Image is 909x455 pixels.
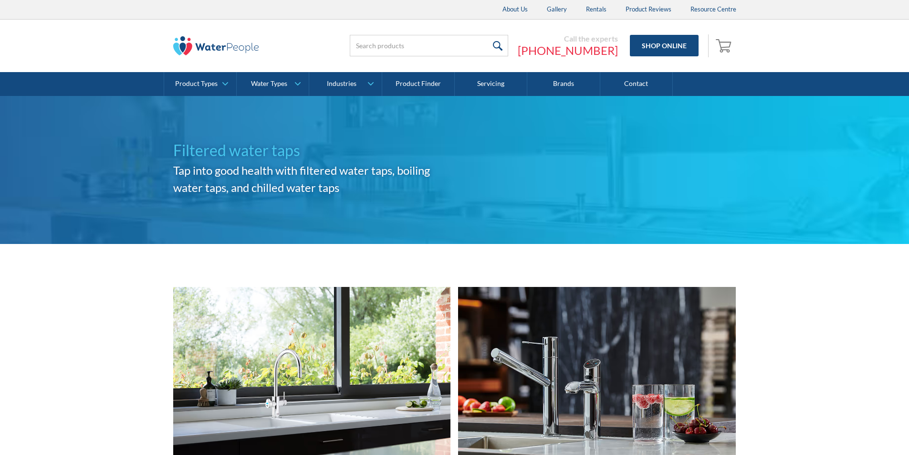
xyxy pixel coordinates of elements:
a: Product Types [164,72,236,96]
a: Product Finder [382,72,455,96]
div: Industries [327,80,356,88]
a: Open cart [713,34,736,57]
a: Brands [527,72,600,96]
a: Servicing [455,72,527,96]
div: Product Types [175,80,218,88]
a: Contact [600,72,673,96]
input: Search products [350,35,508,56]
a: [PHONE_NUMBER] [518,43,618,58]
a: Water Types [237,72,309,96]
a: Industries [309,72,381,96]
h2: Tap into good health with filtered water taps, boiling water taps, and chilled water taps [173,162,455,196]
a: Shop Online [630,35,699,56]
img: The Water People [173,36,259,55]
img: shopping cart [716,38,734,53]
div: Water Types [251,80,287,88]
div: Call the experts [518,34,618,43]
h1: Filtered water taps [173,139,455,162]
